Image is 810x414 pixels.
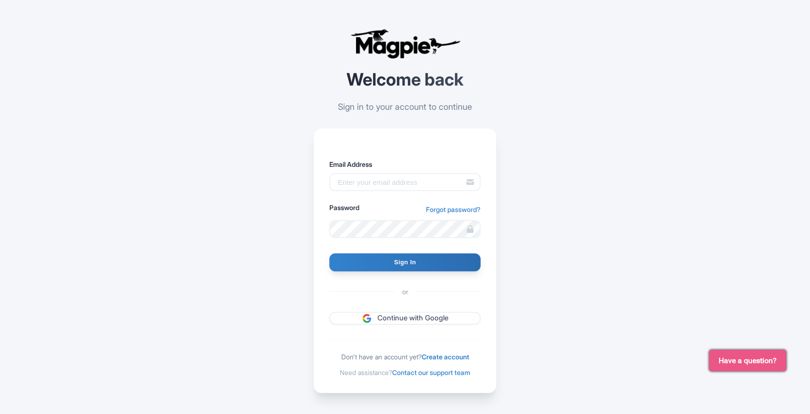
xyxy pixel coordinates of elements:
[426,204,481,214] a: Forgot password?
[395,287,416,297] span: or
[422,353,469,361] a: Create account
[329,202,359,212] label: Password
[719,355,777,366] span: Have a question?
[709,350,786,371] button: Have a question?
[329,367,481,377] div: Need assistance?
[314,70,496,89] h2: Welcome back
[329,312,481,325] a: Continue with Google
[314,100,496,113] p: Sign in to your account to continue
[392,368,470,376] a: Contact our support team
[329,352,481,362] div: Don't have an account yet?
[329,253,481,271] input: Sign In
[329,173,481,191] input: Enter your email address
[329,159,481,169] label: Email Address
[348,29,462,59] img: logo-ab69f6fb50320c5b225c76a69d11143b.png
